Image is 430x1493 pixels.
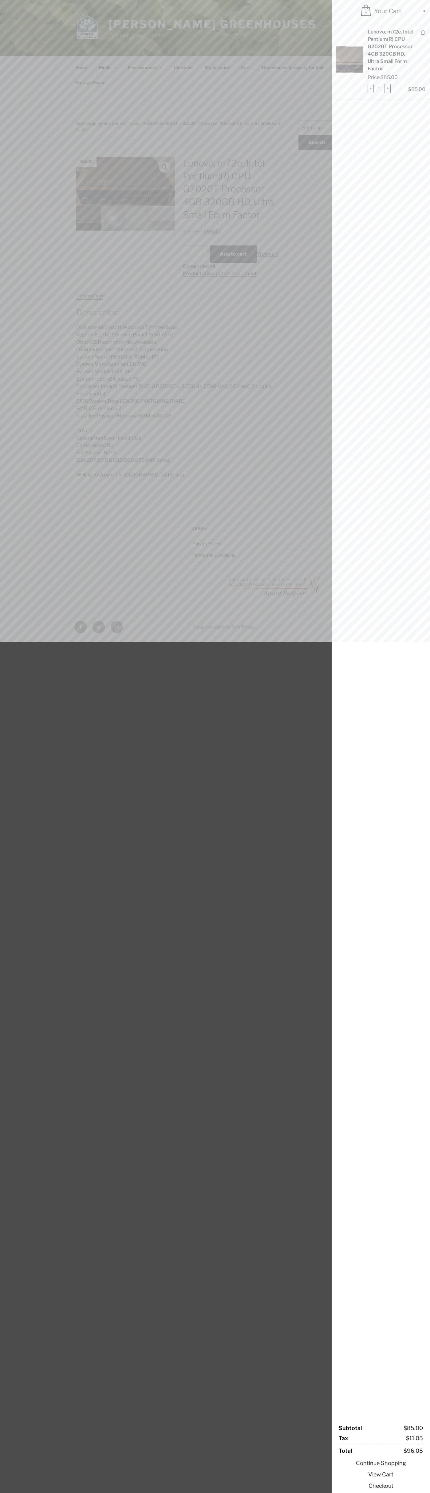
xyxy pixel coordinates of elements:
[368,29,413,72] a: Lenovo, m72e, Intel Pentium(R) CPU G2020T Processor 4GB 320GB HD, Ultra Small Form Factor
[339,1434,406,1442] span: Tax
[338,1482,424,1490] a: Checkout
[404,1425,407,1431] span: $
[381,74,398,80] bdi: 85.00
[368,84,373,93] span: -
[404,1448,407,1454] span: $
[406,1435,423,1441] bdi: 11.05
[338,1459,424,1467] a: Continue Shopping
[381,74,384,80] span: $
[406,1435,409,1441] span: $
[368,74,416,82] div: Price:
[374,6,401,16] span: Your Cart
[404,1425,423,1431] bdi: 85.00
[360,5,372,18] span: 1
[339,1447,404,1455] span: Total
[404,1448,423,1454] bdi: 96.05
[336,46,363,73] img: Lenovo, m72e, Intel Pentium(R) CPU G2020T Processor 4GB 320GB HD, Ultra Small Form Factor
[408,86,425,92] bdi: 85.00
[339,1424,404,1432] span: Subtotal
[408,86,411,92] span: $
[385,84,390,93] span: +
[338,1470,424,1479] a: View Cart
